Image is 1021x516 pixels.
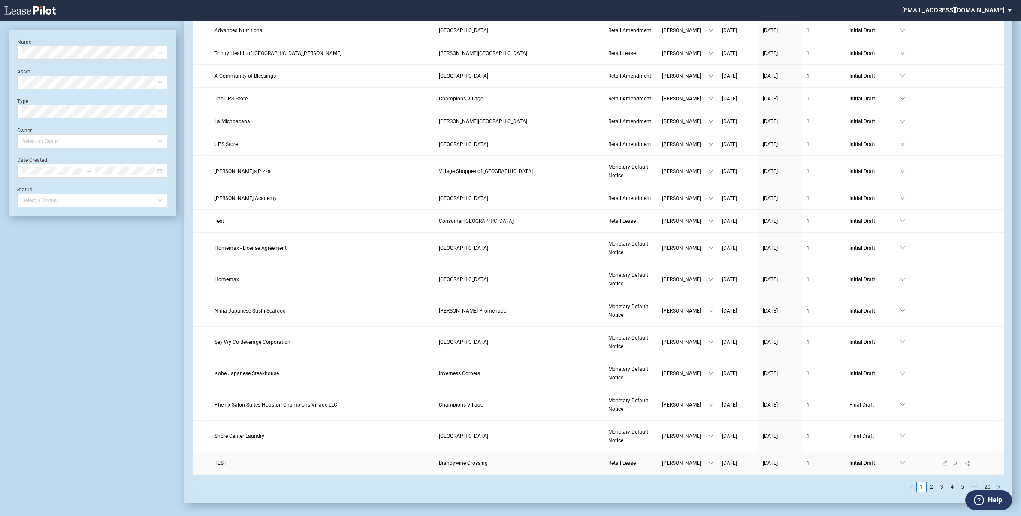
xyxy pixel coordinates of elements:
[763,50,778,56] span: [DATE]
[994,482,1004,492] li: Next Page
[708,402,713,407] span: down
[662,307,708,315] span: [PERSON_NAME]
[763,218,778,224] span: [DATE]
[608,26,653,35] a: Retail Amendment
[608,272,648,287] span: Monetary Default Notice
[900,246,905,251] span: down
[763,245,778,251] span: [DATE]
[722,460,737,466] span: [DATE]
[927,482,936,492] a: 2
[439,432,600,440] a: [GEOGRAPHIC_DATA]
[909,485,913,489] span: left
[722,140,754,149] a: [DATE]
[722,195,737,201] span: [DATE]
[763,140,798,149] a: [DATE]
[763,275,798,284] a: [DATE]
[608,194,653,203] a: Retail Amendment
[608,459,653,467] a: Retail Lease
[916,482,927,492] li: 1
[708,51,713,56] span: down
[927,482,937,492] li: 2
[722,339,737,345] span: [DATE]
[439,308,506,314] span: Tannehill Promenade
[807,141,810,147] span: 1
[708,277,713,282] span: down
[439,433,488,439] span: Shore Center
[722,370,737,376] span: [DATE]
[439,244,600,252] a: [GEOGRAPHIC_DATA]
[849,275,900,284] span: Initial Draft
[722,72,754,80] a: [DATE]
[948,482,957,492] a: 4
[722,167,754,176] a: [DATE]
[849,167,900,176] span: Initial Draft
[849,369,900,378] span: Initial Draft
[214,339,290,345] span: Sey Wy Co Beverage Corporation
[763,217,798,225] a: [DATE]
[722,117,754,126] a: [DATE]
[439,275,600,284] a: [GEOGRAPHIC_DATA]
[439,195,488,201] span: Lakeside Professional Center
[439,140,600,149] a: [GEOGRAPHIC_DATA]
[807,27,810,33] span: 1
[849,217,900,225] span: Initial Draft
[763,27,778,33] span: [DATE]
[214,432,430,440] a: Shore Center Laundry
[722,338,754,346] a: [DATE]
[849,244,900,252] span: Initial Draft
[439,118,527,124] span: Townes Crossing
[807,217,841,225] a: 1
[439,26,600,35] a: [GEOGRAPHIC_DATA]
[608,396,653,413] a: Monetary Default Notice
[807,140,841,149] a: 1
[439,117,600,126] a: [PERSON_NAME][GEOGRAPHIC_DATA]
[214,72,430,80] a: A Community of Blessings
[214,73,276,79] span: A Community of Blessings
[807,275,841,284] a: 1
[662,117,708,126] span: [PERSON_NAME]
[849,49,900,58] span: Initial Draft
[807,194,841,203] a: 1
[17,187,32,193] label: Status
[608,428,653,445] a: Monetary Default Notice
[708,196,713,201] span: down
[214,459,430,467] a: TEST
[954,461,959,466] span: download
[439,73,488,79] span: Dauphin Plaza
[439,217,600,225] a: Consumer [GEOGRAPHIC_DATA]
[214,401,430,409] a: Phenix Salon Suites Houston Champions Village LLC
[900,142,905,147] span: down
[807,118,810,124] span: 1
[439,339,488,345] span: Saucon Valley
[214,276,239,282] span: Homemax
[917,482,926,492] a: 1
[722,49,754,58] a: [DATE]
[807,195,810,201] span: 1
[608,365,653,382] a: Monetary Default Notice
[608,217,653,225] a: Retail Lease
[849,117,900,126] span: Initial Draft
[214,275,430,284] a: Homemax
[807,276,810,282] span: 1
[662,140,708,149] span: [PERSON_NAME]
[958,482,967,492] a: 5
[807,338,841,346] a: 1
[214,27,264,33] span: Advanced Nutritional
[763,117,798,126] a: [DATE]
[214,50,341,56] span: Trinity Health of New Egland
[662,369,708,378] span: [PERSON_NAME]
[807,218,810,224] span: 1
[214,217,430,225] a: Test
[708,119,713,124] span: down
[662,167,708,176] span: [PERSON_NAME]
[214,370,279,376] span: Kobe Japanese Steakhouse
[937,482,947,492] li: 3
[722,118,737,124] span: [DATE]
[900,96,905,101] span: down
[763,370,778,376] span: [DATE]
[900,371,905,376] span: down
[722,73,737,79] span: [DATE]
[608,49,653,58] a: Retail Lease
[722,244,754,252] a: [DATE]
[608,334,653,351] a: Monetary Default Notice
